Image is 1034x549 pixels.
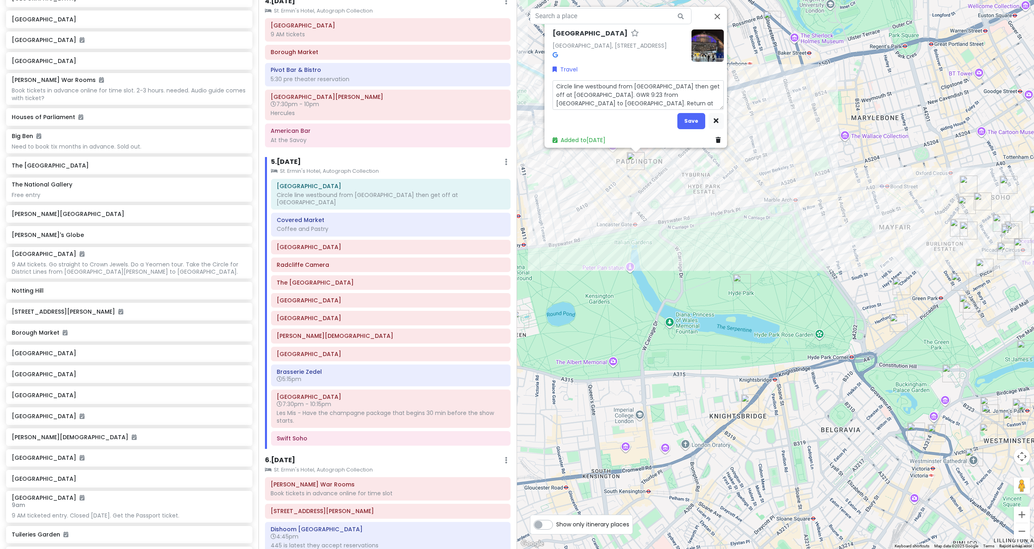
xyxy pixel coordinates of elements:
[271,167,511,175] small: St. Ermin's Hotel, Autograph Collection
[519,539,546,549] a: Open this area in Google Maps (opens a new window)
[553,29,628,38] h6: [GEOGRAPHIC_DATA]
[974,193,992,210] div: Nightjar Carnaby
[265,456,295,465] h6: 6 . [DATE]
[118,309,123,314] i: Added to itinerary
[691,29,724,62] img: Picture of the place
[12,454,246,461] h6: [GEOGRAPHIC_DATA]
[553,65,578,74] a: Travel
[907,423,925,440] div: The Goring Dining Room
[12,413,246,420] h6: [GEOGRAPHIC_DATA]
[271,109,505,117] div: Hercules
[271,136,505,144] div: At the Savoy
[12,57,246,65] h6: [GEOGRAPHIC_DATA]
[960,176,977,193] div: Liberty London
[553,80,724,110] textarea: Circle line westbound from [GEOGRAPHIC_DATA] then get off at [GEOGRAPHIC_DATA]. GWR 9:23 from [GE...
[950,219,968,237] div: Rivet & Hide Ltd
[12,531,246,538] h6: Tuileries Garden
[277,314,505,322] h6: Ashmolean Museum
[733,274,751,292] div: Hyde Park
[132,434,137,440] i: Added to itinerary
[12,231,246,239] h6: [PERSON_NAME]'s Globe
[1005,221,1022,239] div: SOMA Soho
[963,302,981,319] div: DUKES Bar
[12,392,246,399] h6: [GEOGRAPHIC_DATA]
[80,413,84,419] i: Added to itinerary
[960,222,977,239] div: Drake's
[277,400,331,408] span: 7:30pm - 10:15pm
[958,196,976,214] div: Regent Street
[12,162,246,169] h6: The [GEOGRAPHIC_DATA]
[934,544,978,548] span: Map data ©2025 Google
[12,475,246,482] h6: [GEOGRAPHIC_DATA]
[12,210,246,218] h6: [PERSON_NAME][GEOGRAPHIC_DATA]
[1014,523,1030,539] button: Zoom out
[942,365,960,382] div: Buckingham Palace
[63,330,67,335] i: Added to itinerary
[277,297,505,304] h6: Bodleian Library
[983,544,994,548] a: Terms (opens in new tab)
[980,397,998,415] div: Bon Gusto
[277,393,505,400] h6: Sondheim Theatre
[1000,176,1017,194] div: The Ivy Soho Brasserie
[271,93,505,101] h6: Theatre Royal Drury Lane
[271,100,319,108] span: 7:30pm - 10pm
[277,409,505,424] div: Les Mis - Have the champagne package that begins 30 min before the show starts.
[277,243,505,251] h6: Oxford
[277,350,505,358] h6: Oxford Botanic Garden
[271,48,505,56] h6: Borough Market
[12,181,72,188] h6: The National Gallery
[511,310,529,328] div: Kensington Palace
[708,7,727,26] button: Close
[553,136,605,144] a: Added to[DATE]
[12,350,246,357] h6: [GEOGRAPHIC_DATA]
[271,158,301,166] h6: 5 . [DATE]
[63,532,68,537] i: Added to itinerary
[12,261,246,275] div: 9 AM tickets. Go straight to Crown Jewels. Do a Yeomen tour. Take the Circle for District Lines f...
[993,214,1011,232] div: Bancone Golden Square
[277,279,505,286] h6: The Sheldonian Theatre
[12,250,84,258] h6: [GEOGRAPHIC_DATA]
[519,539,546,549] img: Google
[271,75,505,83] div: 5:30 pre theater reservation
[271,507,505,515] h6: 10 Downing St
[265,7,511,15] small: St. Ermin's Hotel, Autograph Collection
[959,295,977,312] div: The American Bar
[271,490,505,497] div: Book tickets in advance online for time slot
[631,29,639,38] a: Star place
[895,543,929,549] button: Keyboard shortcuts
[12,113,246,121] h6: Houses of Parliament
[556,520,629,529] span: Show only itinerary places
[716,136,724,145] a: Delete place
[277,332,505,339] h6: Christ Church
[12,371,246,378] h6: [GEOGRAPHIC_DATA]
[1014,478,1030,494] button: Drag Pegman onto the map to open Street View
[277,375,301,383] span: 5:15pm
[976,259,994,277] div: Fortnum & Mason
[277,225,505,233] div: Coffee and Pastry
[12,501,25,509] span: 9am
[12,512,246,519] div: 9 AM ticketed entry. Closed [DATE]. Get the Passport ticket.
[997,242,1015,260] div: Cordings Ltd
[12,308,246,315] h6: [STREET_ADDRESS][PERSON_NAME]
[271,532,298,541] span: 4:45pm
[271,542,505,549] div: 445 is latest they accept reservations
[553,42,667,50] a: [GEOGRAPHIC_DATA], [STREET_ADDRESS]
[80,251,84,257] i: Added to itinerary
[12,287,246,294] h6: Notting Hill
[1014,507,1030,523] button: Zoom in
[928,424,946,442] div: Rail House Victoria
[271,66,505,73] h6: Pivot Bar & Bistro
[741,394,759,412] div: Harrods
[12,434,246,441] h6: [PERSON_NAME][DEMOGRAPHIC_DATA]
[277,216,505,224] h6: Covered Market
[271,31,505,38] div: 9 AM tickets
[951,273,969,291] div: The Wolseley
[271,526,505,533] h6: Dishoom Covent Garden
[99,77,104,83] i: Added to itinerary
[627,152,645,170] div: Paddington Station
[277,191,505,206] div: Circle line westbound from [GEOGRAPHIC_DATA] then get off at [GEOGRAPHIC_DATA]
[12,191,246,199] div: Free entry
[1001,224,1019,241] div: Bar Amercain
[12,76,104,84] h6: [PERSON_NAME] War Rooms
[1014,448,1030,465] button: Map camera controls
